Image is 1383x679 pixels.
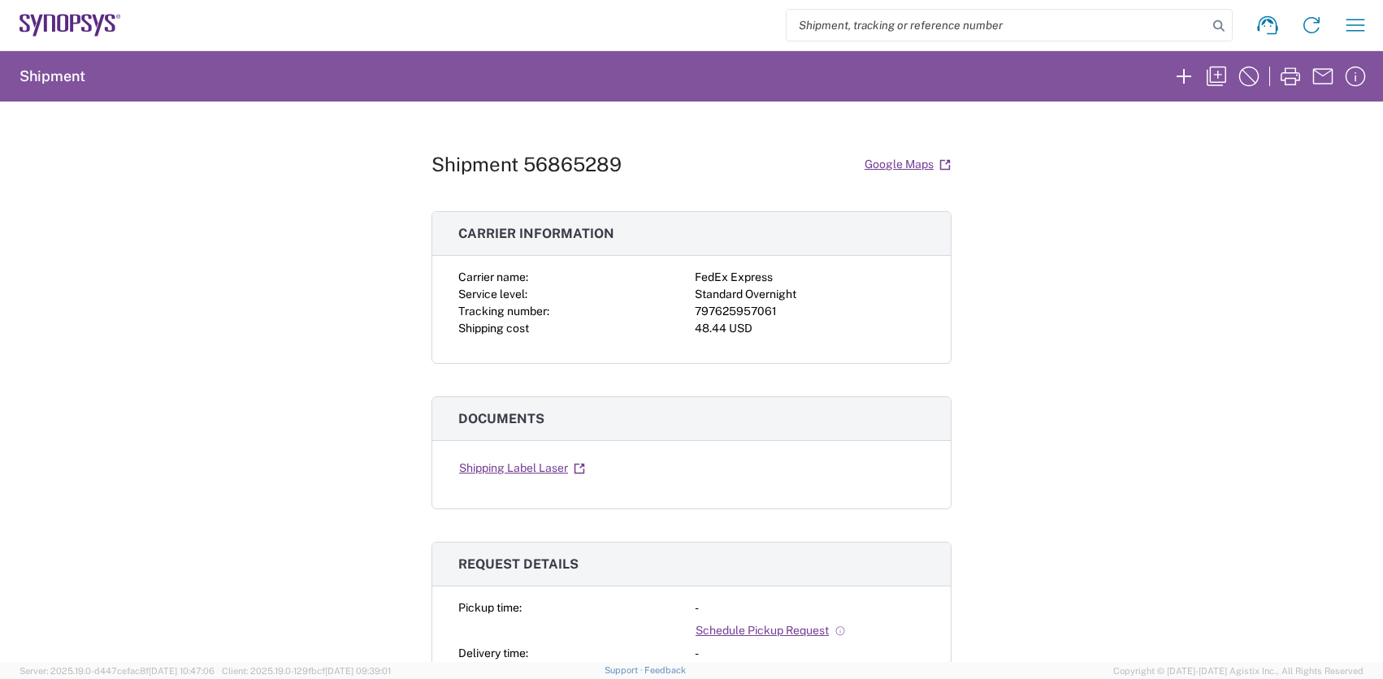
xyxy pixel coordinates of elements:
[458,270,528,283] span: Carrier name:
[1113,664,1363,678] span: Copyright © [DATE]-[DATE] Agistix Inc., All Rights Reserved
[695,645,925,662] div: -
[695,616,847,645] a: Schedule Pickup Request
[458,411,544,426] span: Documents
[222,666,391,676] span: Client: 2025.19.0-129fbcf
[605,665,645,675] a: Support
[695,320,925,337] div: 48.44 USD
[149,666,215,676] span: [DATE] 10:47:06
[458,322,529,335] span: Shipping cost
[458,556,579,572] span: Request details
[458,454,586,482] a: Shipping Label Laser
[431,153,622,176] h1: Shipment 56865289
[458,226,614,241] span: Carrier information
[20,666,215,676] span: Server: 2025.19.0-d447cefac8f
[458,601,522,614] span: Pickup time:
[695,286,925,303] div: Standard Overnight
[864,150,952,179] a: Google Maps
[458,647,528,660] span: Delivery time:
[644,665,686,675] a: Feedback
[695,303,925,320] div: 797625957061
[458,305,549,318] span: Tracking number:
[695,599,925,616] div: -
[20,67,85,86] h2: Shipment
[695,269,925,286] div: FedEx Express
[325,666,391,676] span: [DATE] 09:39:01
[787,10,1207,41] input: Shipment, tracking or reference number
[458,288,527,301] span: Service level:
